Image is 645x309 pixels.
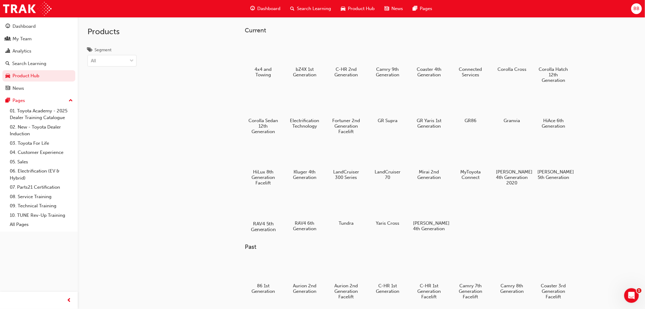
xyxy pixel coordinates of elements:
[535,90,572,131] a: HiAce 6th Generation
[408,2,437,15] a: pages-iconPages
[7,148,75,157] a: 04. Customer Experience
[245,39,282,80] a: 4x4 and Towing
[258,5,281,12] span: Dashboard
[2,20,75,95] button: DashboardMy TeamAnalyticsSearch LearningProduct HubNews
[289,220,321,231] h5: RAV4 6th Generation
[246,221,280,232] h5: RAV4 5th Generation
[247,118,279,134] h5: Corolla Sedan 12th Generation
[452,39,489,80] a: Connected Services
[336,2,380,15] a: car-iconProduct Hub
[494,256,530,296] a: Camry 8th Generation
[494,39,530,74] a: Corolla Cross
[348,5,375,12] span: Product Hub
[372,220,404,226] h5: Yaris Cross
[87,27,137,37] h2: Products
[12,35,32,42] div: My Team
[372,169,404,180] h5: LandCruiser 70
[454,283,486,300] h5: Camry 7th Generation Facelift
[245,243,591,250] h3: Past
[452,90,489,125] a: GR86
[369,141,406,182] a: LandCruiser 70
[3,2,52,16] img: Trak
[535,256,572,302] a: Coaster 3rd Generation Facelift
[287,193,323,234] a: RAV4 6th Generation
[12,48,31,55] div: Analytics
[7,139,75,148] a: 03. Toyota For Life
[12,97,25,104] div: Pages
[2,58,75,69] a: Search Learning
[494,141,530,188] a: [PERSON_NAME] 4th Generation 2020
[246,2,286,15] a: guage-iconDashboard
[12,23,36,30] div: Dashboard
[328,256,365,302] a: Aurion 2nd Generation Facelift
[287,256,323,296] a: Aurion 2nd Generation
[411,90,447,131] a: GR Yaris 1st Generation
[7,106,75,122] a: 01. Toyota Academy - 2025 Dealer Training Catalogue
[369,39,406,80] a: Camry 9th Generation
[496,169,528,186] h5: [PERSON_NAME] 4th Generation 2020
[2,33,75,45] a: My Team
[411,141,447,182] a: Mirai 2nd Generation
[287,39,323,80] a: bZ4X 1st Generation
[411,193,447,234] a: [PERSON_NAME] 4th Generation
[535,39,572,85] a: Corolla Hatch 12th Generation
[330,283,362,300] h5: Aurion 2nd Generation Facelift
[633,5,640,12] span: BB
[5,24,10,29] span: guage-icon
[372,118,404,123] h5: GR Supra
[12,60,46,67] div: Search Learning
[247,67,279,78] h5: 4x4 and Towing
[5,98,10,104] span: pages-icon
[290,5,295,13] span: search-icon
[452,141,489,182] a: MyToyota Connect
[297,5,331,12] span: Search Learning
[496,67,528,72] h5: Corolla Cross
[496,118,528,123] h5: Granvia
[385,5,389,13] span: news-icon
[537,283,569,300] h5: Coaster 3rd Generation Facelift
[2,83,75,94] a: News
[286,2,336,15] a: search-iconSearch Learning
[247,169,279,186] h5: HiLux 8th Generation Facelift
[245,256,282,296] a: 86 1st Generation
[289,283,321,294] h5: Aurion 2nd Generation
[87,48,92,53] span: tags-icon
[413,283,445,300] h5: C-HR 1st Generation Facelift
[369,90,406,125] a: GR Supra
[369,193,406,228] a: Yaris Cross
[452,256,489,302] a: Camry 7th Generation Facelift
[328,193,365,228] a: Tundra
[380,2,408,15] a: news-iconNews
[287,141,323,182] a: Kluger 4th Generation
[637,288,642,293] span: 1
[413,169,445,180] h5: Mirai 2nd Generation
[392,5,403,12] span: News
[5,86,10,91] span: news-icon
[2,21,75,32] a: Dashboard
[130,57,134,65] span: down-icon
[537,118,569,129] h5: HiAce 6th Generation
[411,256,447,302] a: C-HR 1st Generation Facelift
[537,169,569,180] h5: [PERSON_NAME] 5th Generation
[330,118,362,134] h5: Fortuner 2nd Generation Facelift
[494,90,530,125] a: Granvia
[5,49,10,54] span: chart-icon
[7,211,75,220] a: 10. TUNE Rev-Up Training
[245,27,591,34] h3: Current
[420,5,433,12] span: Pages
[7,220,75,229] a: All Pages
[69,97,73,105] span: up-icon
[330,67,362,78] h5: C-HR 2nd Generation
[2,95,75,106] button: Pages
[2,70,75,82] a: Product Hub
[413,118,445,129] h5: GR Yaris 1st Generation
[289,67,321,78] h5: bZ4X 1st Generation
[411,39,447,80] a: Coaster 4th Generation
[94,47,112,53] div: Segment
[289,169,321,180] h5: Kluger 4th Generation
[631,3,642,14] button: BB
[67,297,72,304] span: prev-icon
[245,141,282,188] a: HiLux 8th Generation Facelift
[5,36,10,42] span: people-icon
